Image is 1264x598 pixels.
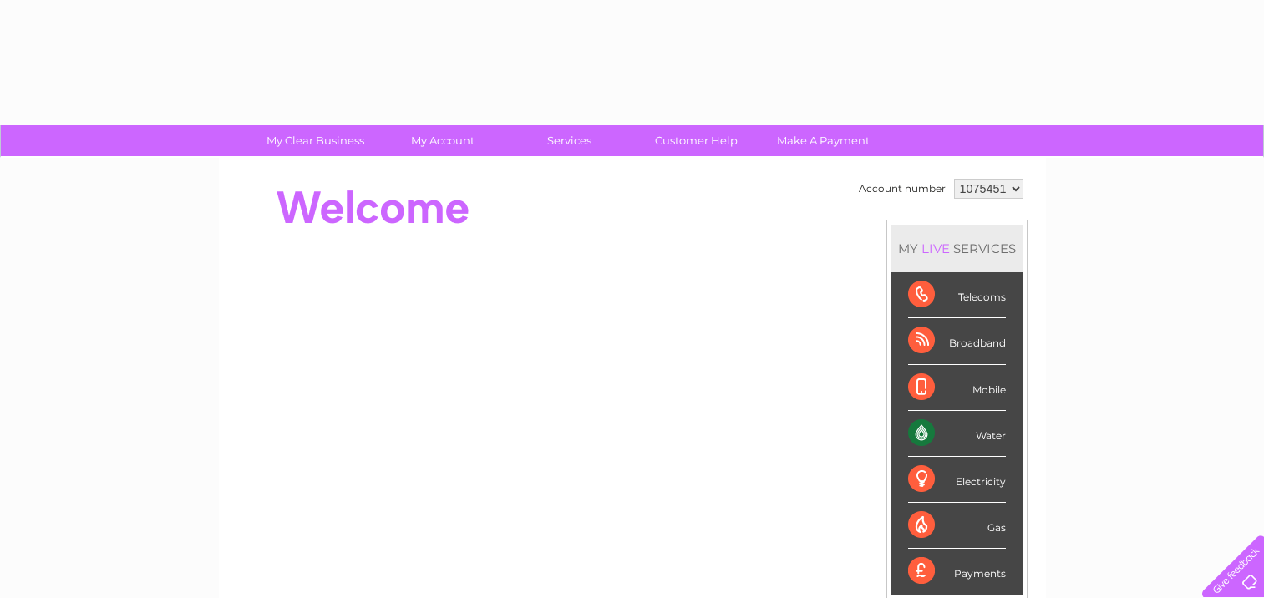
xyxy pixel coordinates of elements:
td: Account number [855,175,950,203]
div: Electricity [908,457,1006,503]
div: Telecoms [908,272,1006,318]
div: Broadband [908,318,1006,364]
a: Customer Help [627,125,765,156]
div: LIVE [918,241,953,256]
a: Make A Payment [754,125,892,156]
div: Payments [908,549,1006,594]
div: Gas [908,503,1006,549]
a: My Account [373,125,511,156]
a: My Clear Business [246,125,384,156]
div: Mobile [908,365,1006,411]
div: Water [908,411,1006,457]
div: MY SERVICES [891,225,1023,272]
a: Services [500,125,638,156]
